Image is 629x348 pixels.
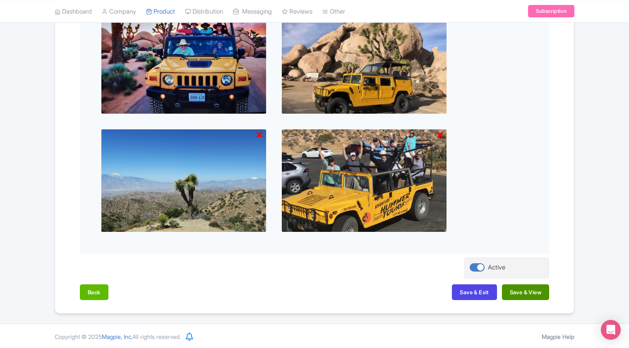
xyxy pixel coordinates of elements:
[101,129,266,232] img: ah9ff3cx3jullohkbr0g.jpg
[50,332,186,341] div: Copyright © 2025 All rights reserved.
[80,284,108,300] button: Back
[601,320,621,340] div: Open Intercom Messenger
[101,11,266,114] img: nptzmhtgqipjokyazqsd.jpg
[452,284,497,300] button: Save & Exit
[281,11,447,114] img: if52svhpsqlfoueiafcc.webp
[488,263,505,272] div: Active
[102,333,132,340] span: Magpie, Inc.
[528,5,574,17] a: Subscription
[542,333,574,340] a: Magpie Help
[502,284,549,300] button: Save & View
[281,129,447,232] img: wrdj2k2mta7vpeer7pev.jpg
